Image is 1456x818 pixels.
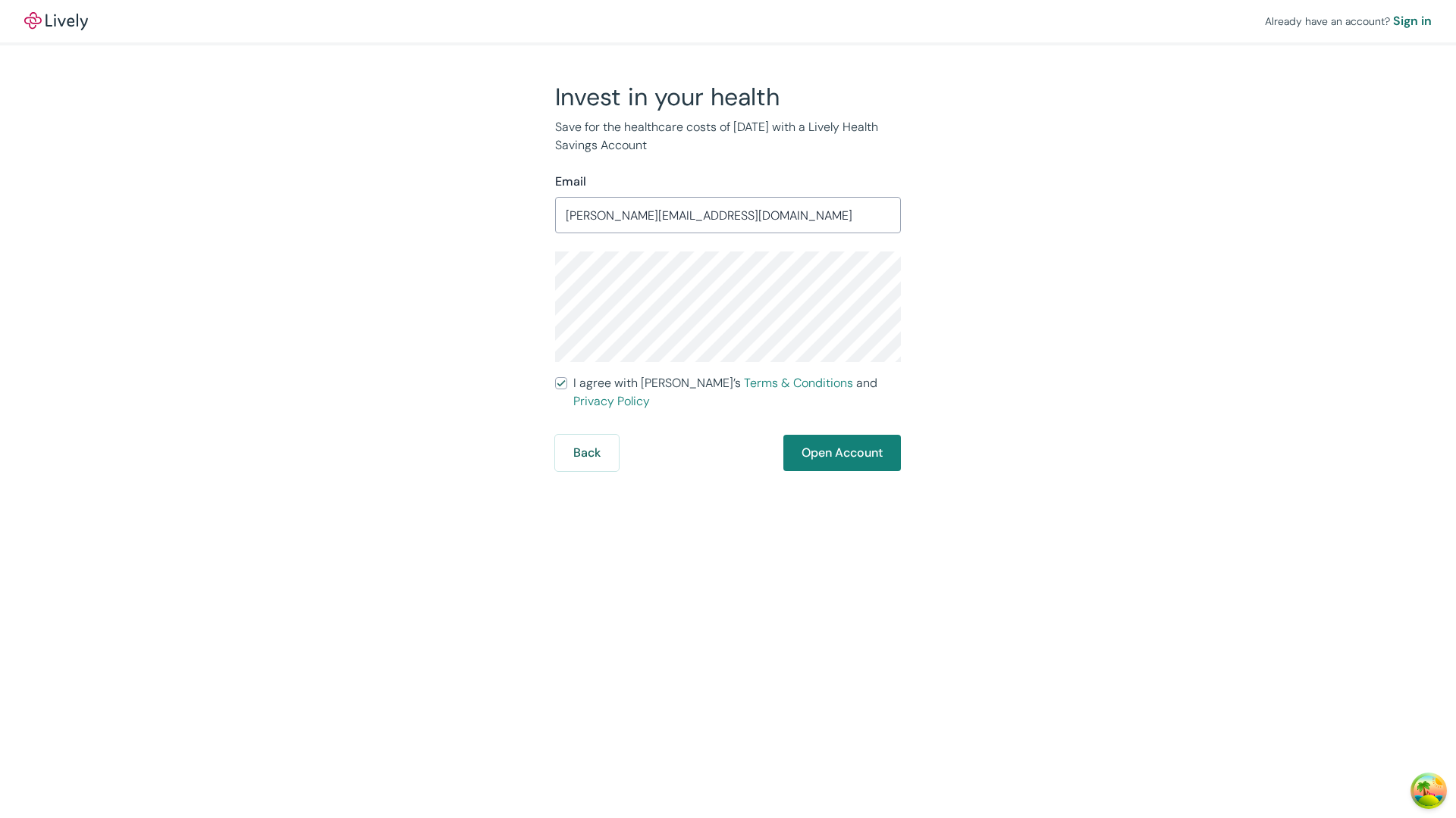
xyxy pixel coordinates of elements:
[1393,12,1432,30] a: Sign in
[555,118,901,155] p: Save for the healthcare costs of [DATE] with a Lively Health Savings Account
[24,12,88,30] a: LivelyLively
[555,435,619,471] button: Back
[555,173,586,191] label: Email
[573,374,901,411] span: I agree with [PERSON_NAME]’s and
[1414,776,1444,806] button: Open Tanstack query devtools
[783,435,901,471] button: Open Account
[24,12,88,30] img: Lively
[573,393,650,409] a: Privacy Policy
[1265,12,1432,30] div: Already have an account?
[555,82,901,112] h2: Invest in your health
[744,375,853,391] a: Terms & Conditions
